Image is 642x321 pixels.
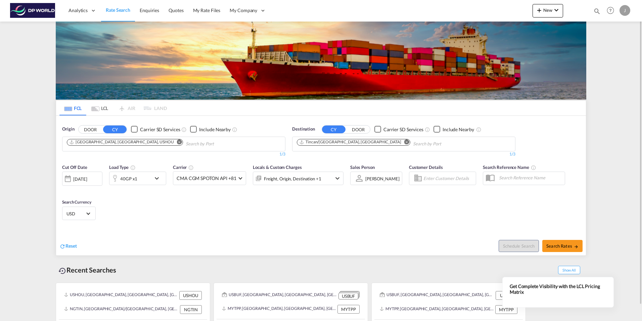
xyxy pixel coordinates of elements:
[59,243,65,249] md-icon: icon-refresh
[62,151,285,157] div: 1/3
[131,126,180,133] md-checkbox: Checkbox No Ink
[177,175,236,182] span: CMA CGM SPOTON API +81
[499,240,539,252] button: Note: By default Schedule search will only considerorigin ports, destination ports and cut off da...
[558,266,580,274] span: Show All
[56,22,586,100] img: LCL+%26+FCL+BACKGROUND.png
[365,174,400,183] md-select: Sales Person: Joe Estrada
[173,139,183,146] button: Remove
[69,139,174,145] div: Houston, TX, USHOU
[423,173,474,183] input: Enter Customer Details
[552,6,560,14] md-icon: icon-chevron-down
[365,176,400,181] div: [PERSON_NAME]
[413,139,477,149] input: Chips input.
[64,291,178,300] div: USHOU, Houston, TX, United States, North America, Americas
[264,174,321,183] div: Freight Origin Destination Factory Stuffing
[59,101,86,115] md-tab-item: FCL
[546,243,579,249] span: Search Rates
[173,165,194,170] span: Carrier
[483,165,536,170] span: Search Reference Name
[64,305,178,314] div: NGTIN, Tincan/Lagos, Nigeria, Western Africa, Africa
[347,126,370,133] button: DOOR
[153,174,164,182] md-icon: icon-chevron-down
[542,240,583,252] button: Search Ratesicon-arrow-right
[109,165,136,170] span: Load Type
[605,5,620,17] div: Help
[190,126,231,133] md-checkbox: Checkbox No Ink
[337,305,360,314] div: MYTPP
[299,139,403,145] div: Press delete to remove this chip.
[350,165,375,170] span: Sales Person
[62,165,87,170] span: Cut Off Date
[169,7,183,13] span: Quotes
[443,126,474,133] div: Include Nearby
[56,116,586,255] div: OriginDOOR CY Checkbox No InkUnchecked: Search for CY (Container Yard) services for all selected ...
[188,165,194,170] md-icon: The selected Trucker/Carrierwill be displayed in the rate results If the rates are from another f...
[109,172,166,185] div: 40GP x1icon-chevron-down
[495,305,517,314] div: MYTPP
[338,293,358,300] div: USBUF
[535,6,543,14] md-icon: icon-plus 400-fg
[253,165,302,170] span: Locals & Custom Charges
[10,3,55,18] img: c08ca190194411f088ed0f3ba295208c.png
[62,172,102,186] div: [DATE]
[222,291,337,299] div: USBUF, Buffalo, NY, United States, North America, Americas
[292,151,515,157] div: 1/3
[58,267,66,275] md-icon: icon-backup-restore
[531,165,536,170] md-icon: Your search will be saved by the below given name
[232,127,237,132] md-icon: Unchecked: Ignores neighbouring ports when fetching rates.Checked : Includes neighbouring ports w...
[605,5,616,16] span: Help
[380,305,494,314] div: MYTPP, Tanjung Pelepas, Malaysia, South East Asia, Asia Pacific
[120,174,137,183] div: 40GP x1
[66,211,85,217] span: USD
[380,291,494,300] div: USBUF, Buffalo, NY, United States, North America, Americas
[222,305,336,314] div: MYTPP, Tanjung Pelepas, Malaysia, South East Asia, Asia Pacific
[59,243,77,250] div: icon-refreshReset
[199,126,231,133] div: Include Nearby
[593,7,601,15] md-icon: icon-magnify
[533,4,563,17] button: icon-plus 400-fgNewicon-chevron-down
[299,139,401,145] div: Tincan/Lagos, NGTIN
[86,101,113,115] md-tab-item: LCL
[140,126,180,133] div: Carrier SD Services
[62,126,74,133] span: Origin
[409,165,443,170] span: Customer Details
[425,127,430,132] md-icon: Unchecked: Search for CY (Container Yard) services for all selected carriers.Checked : Search for...
[496,173,565,183] input: Search Reference Name
[383,126,423,133] div: Carrier SD Services
[496,291,517,300] div: USBUF
[476,127,481,132] md-icon: Unchecked: Ignores neighbouring ports when fetching rates.Checked : Includes neighbouring ports w...
[69,139,175,145] div: Press delete to remove this chip.
[103,126,127,133] button: CY
[535,7,560,13] span: New
[73,176,87,182] div: [DATE]
[296,137,479,149] md-chips-wrap: Chips container. Use arrow keys to select chips.
[68,7,88,14] span: Analytics
[66,209,92,218] md-select: Select Currency: $ USDUnited States Dollar
[140,7,159,13] span: Enquiries
[79,126,102,133] button: DOOR
[374,126,423,133] md-checkbox: Checkbox No Ink
[62,185,67,194] md-datepicker: Select
[56,262,119,278] div: Recent Searches
[179,291,202,300] div: USHOU
[181,127,187,132] md-icon: Unchecked: Search for CY (Container Yard) services for all selected carriers.Checked : Search for...
[106,7,130,13] span: Rate Search
[620,5,630,16] div: J
[180,305,202,314] div: NGTIN
[130,165,136,170] md-icon: icon-information-outline
[322,126,346,133] button: CY
[66,137,252,149] md-chips-wrap: Chips container. Use arrow keys to select chips.
[186,139,249,149] input: Chips input.
[59,101,167,115] md-pagination-wrapper: Use the left and right arrow keys to navigate between tabs
[400,139,410,146] button: Remove
[62,200,91,205] span: Search Currency
[333,174,341,182] md-icon: icon-chevron-down
[65,243,77,249] span: Reset
[193,7,221,13] span: My Rate Files
[292,126,315,133] span: Destination
[433,126,474,133] md-checkbox: Checkbox No Ink
[230,7,257,14] span: My Company
[593,7,601,17] div: icon-magnify
[253,172,343,185] div: Freight Origin Destination Factory Stuffingicon-chevron-down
